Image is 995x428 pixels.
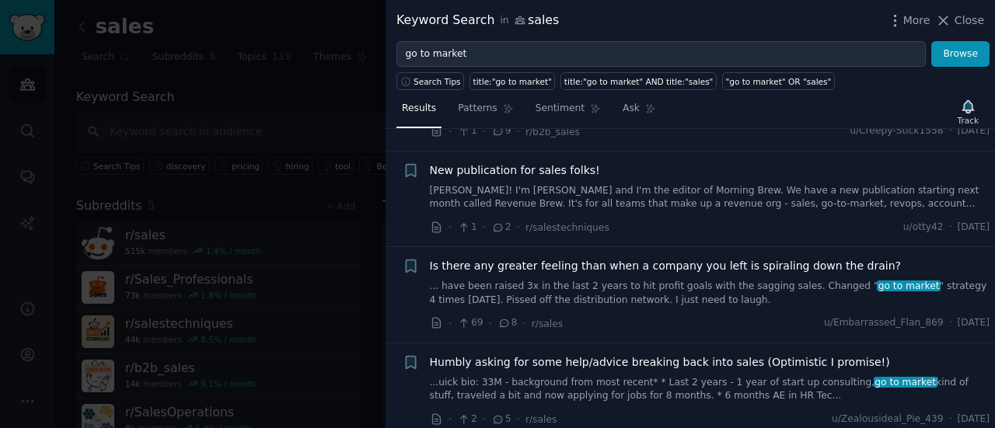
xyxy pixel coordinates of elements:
span: in [500,14,508,28]
span: · [949,124,952,138]
div: "go to market" OR "sales" [725,76,831,87]
span: Close [955,12,984,29]
span: · [449,315,452,332]
div: title:"go to market" [473,76,552,87]
span: 1 [457,221,477,235]
span: 1 [457,124,477,138]
span: · [949,412,952,426]
a: title:"go to market" AND title:"sales" [560,72,717,90]
span: Ask [623,102,640,116]
a: "go to market" OR "sales" [722,72,835,90]
span: · [483,124,486,140]
span: · [489,315,492,332]
span: · [517,124,520,140]
a: Patterns [452,96,518,128]
a: ... have been raised 3x in the last 2 years to hit profit goals with the sagging sales. Changed "... [430,280,990,307]
div: title:"go to market" AND title:"sales" [564,76,714,87]
a: Sentiment [530,96,606,128]
a: ...uick bio: 33M - background from most recent* * Last 2 years - 1 year of start up consulting,go... [430,376,990,403]
span: · [449,219,452,235]
a: Ask [617,96,662,128]
span: go to market [874,377,937,388]
span: u/Creepy-Stick1558 [850,124,944,138]
span: [DATE] [958,412,990,426]
span: · [522,315,525,332]
span: r/sales [532,318,563,329]
div: Keyword Search sales [396,11,559,30]
span: · [449,124,452,140]
input: Try a keyword related to your business [396,41,926,68]
button: Close [935,12,984,29]
span: Search Tips [414,76,461,87]
span: Results [402,102,436,116]
span: · [517,411,520,427]
span: u/Embarrassed_Flan_869 [824,316,944,330]
span: · [949,221,952,235]
span: 2 [491,221,511,235]
div: Track [958,115,979,126]
span: Sentiment [536,102,585,116]
button: More [887,12,930,29]
span: [DATE] [958,316,990,330]
span: · [483,411,486,427]
span: [DATE] [958,221,990,235]
span: [DATE] [958,124,990,138]
span: · [449,411,452,427]
span: 9 [491,124,511,138]
span: r/salestechniques [525,222,609,233]
span: u/otty42 [903,221,944,235]
button: Browse [931,41,990,68]
span: More [903,12,930,29]
button: Track [952,96,984,128]
span: 69 [457,316,483,330]
span: u/Zealousideal_Pie_439 [832,412,944,426]
button: Search Tips [396,72,464,90]
a: Results [396,96,442,128]
span: 8 [497,316,517,330]
span: go to market [877,280,941,291]
a: [PERSON_NAME]! I'm [PERSON_NAME] and I'm the editor of Morning Brew. We have a new publication st... [430,184,990,211]
a: Is there any greater feeling than when a company you left is spiraling down the drain? [430,258,901,274]
span: Patterns [458,102,497,116]
span: 2 [457,412,477,426]
a: New publication for sales folks! [430,162,600,179]
a: Humbly asking for some help/advice breaking back into sales (Optimistic I promise!) [430,354,890,371]
span: 5 [491,412,511,426]
a: title:"go to market" [470,72,555,90]
span: · [483,219,486,235]
span: · [949,316,952,330]
span: r/b2b_sales [525,127,580,137]
span: r/sales [525,414,557,425]
span: · [517,219,520,235]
